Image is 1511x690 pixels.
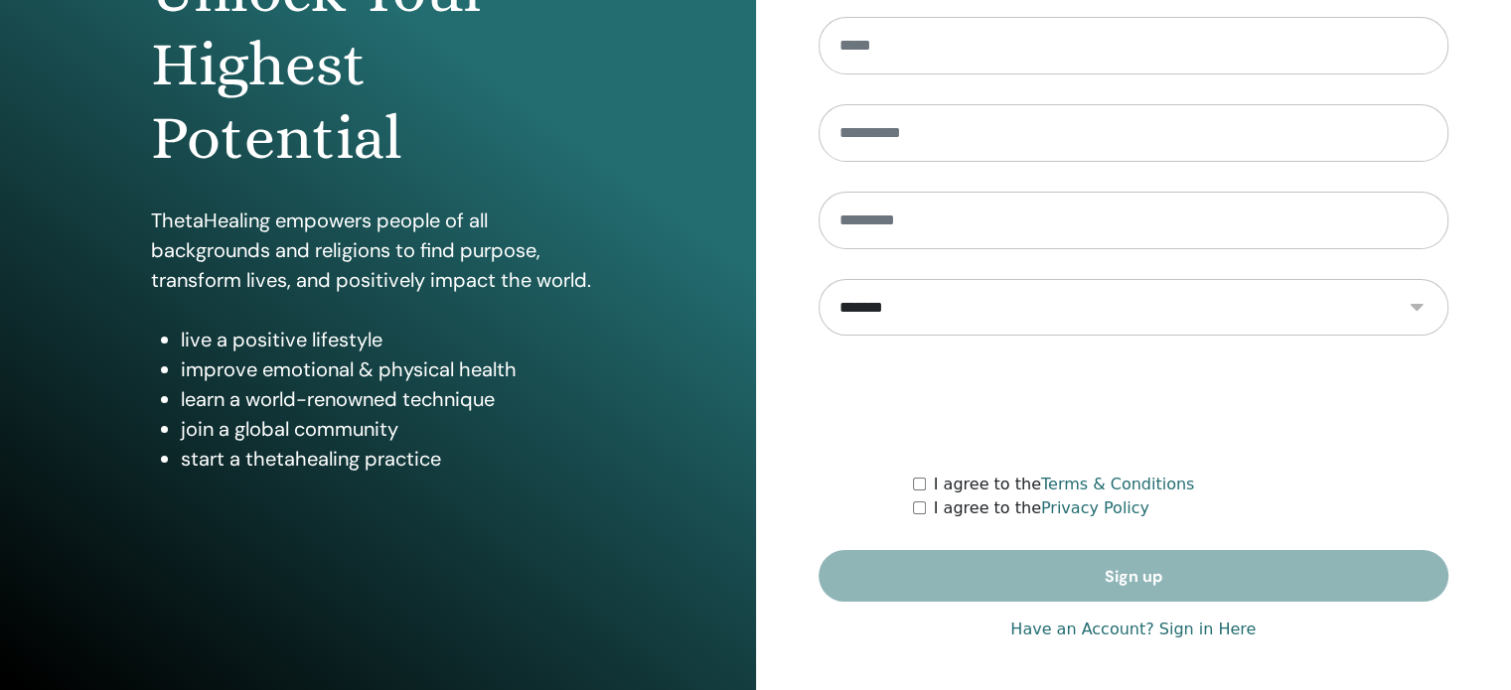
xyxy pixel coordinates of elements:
[1041,475,1194,493] a: Terms & Conditions
[181,384,605,414] li: learn a world-renowned technique
[1041,498,1149,517] a: Privacy Policy
[151,206,605,295] p: ThetaHealing empowers people of all backgrounds and religions to find purpose, transform lives, a...
[181,414,605,444] li: join a global community
[934,496,1149,520] label: I agree to the
[934,473,1195,496] label: I agree to the
[181,325,605,354] li: live a positive lifestyle
[181,354,605,384] li: improve emotional & physical health
[1010,618,1256,641] a: Have an Account? Sign in Here
[982,365,1284,443] iframe: reCAPTCHA
[181,444,605,474] li: start a thetahealing practice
